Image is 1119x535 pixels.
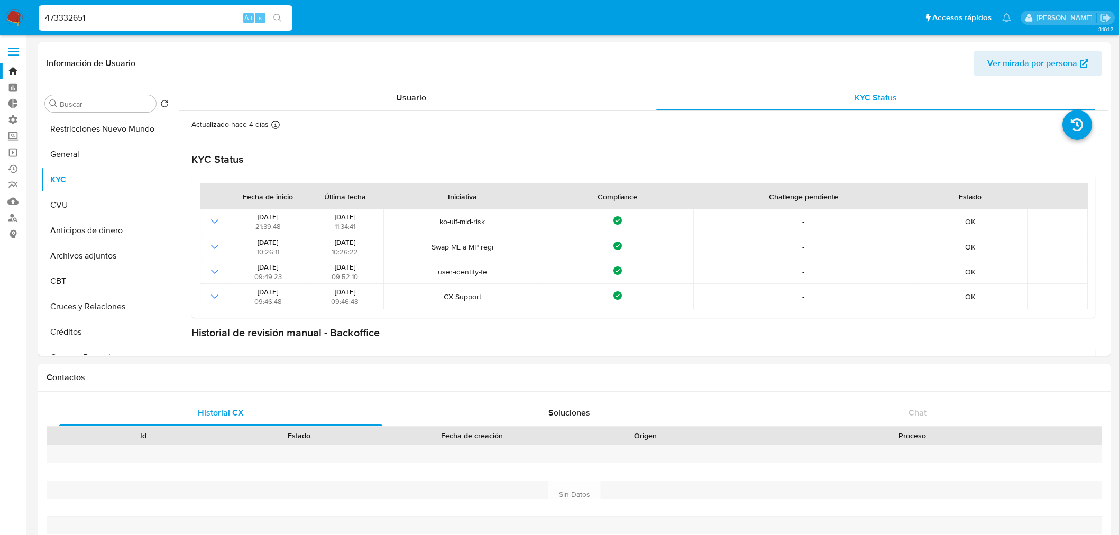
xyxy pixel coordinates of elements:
[396,91,426,104] span: Usuario
[49,99,58,108] button: Buscar
[41,142,173,167] button: General
[855,91,897,104] span: KYC Status
[41,243,173,269] button: Archivos adjuntos
[60,99,152,109] input: Buscar
[41,192,173,218] button: CVU
[1037,13,1096,23] p: zoe.breuer@mercadolibre.com
[987,51,1077,76] span: Ver mirada por persona
[932,12,992,23] span: Accesos rápidos
[160,99,169,111] button: Volver al orden por defecto
[39,11,292,25] input: Buscar usuario o caso...
[73,430,214,441] div: Id
[198,407,244,419] span: Historial CX
[41,269,173,294] button: CBT
[909,407,927,419] span: Chat
[974,51,1102,76] button: Ver mirada por persona
[41,116,173,142] button: Restricciones Nuevo Mundo
[41,319,173,345] button: Créditos
[575,430,716,441] div: Origen
[41,294,173,319] button: Cruces y Relaciones
[47,372,1102,383] h1: Contactos
[191,119,269,130] p: Actualizado hace 4 días
[1100,12,1111,23] a: Salir
[267,11,288,25] button: search-icon
[259,13,262,23] span: s
[41,345,173,370] button: Cuentas Bancarias
[730,430,1094,441] div: Proceso
[244,13,253,23] span: Alt
[41,218,173,243] button: Anticipos de dinero
[47,58,135,69] h1: Información de Usuario
[384,430,560,441] div: Fecha de creación
[548,407,590,419] span: Soluciones
[228,430,369,441] div: Estado
[1002,13,1011,22] a: Notificaciones
[41,167,173,192] button: KYC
